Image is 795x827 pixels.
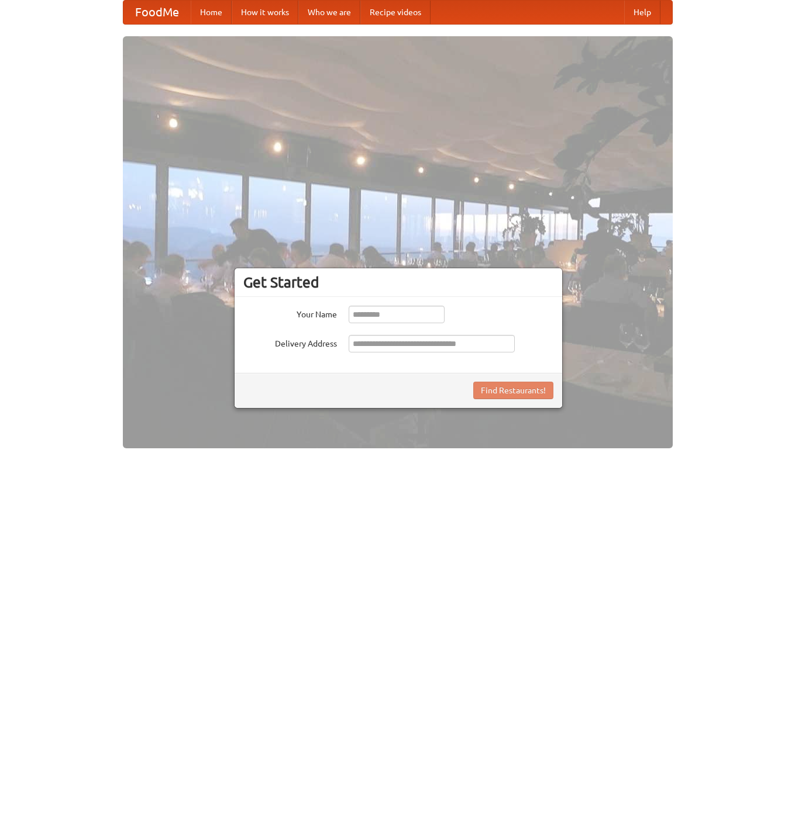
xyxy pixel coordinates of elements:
[624,1,660,24] a: Help
[123,1,191,24] a: FoodMe
[243,335,337,350] label: Delivery Address
[232,1,298,24] a: How it works
[243,274,553,291] h3: Get Started
[191,1,232,24] a: Home
[243,306,337,320] label: Your Name
[298,1,360,24] a: Who we are
[473,382,553,399] button: Find Restaurants!
[360,1,431,24] a: Recipe videos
